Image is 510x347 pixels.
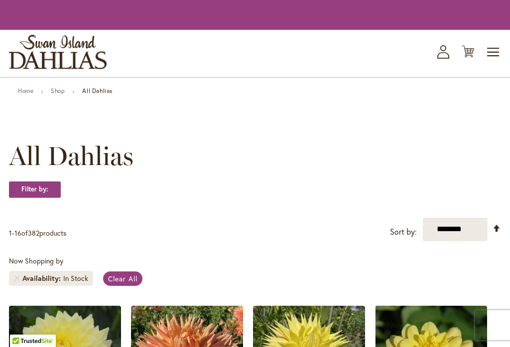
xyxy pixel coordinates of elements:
[9,181,61,198] strong: Filter by:
[22,273,63,283] span: Availability
[9,228,12,238] span: 1
[14,228,21,238] span: 16
[7,312,35,340] iframe: Launch Accessibility Center
[108,274,137,283] span: Clear All
[9,256,63,265] span: Now Shopping by
[390,223,417,241] label: Sort by:
[9,35,107,69] a: store logo
[63,273,88,283] div: In Stock
[103,271,142,286] a: Clear All
[14,275,20,281] a: Remove Availability In Stock
[51,87,65,94] a: Shop
[28,228,39,238] span: 382
[18,87,33,94] a: Home
[82,87,113,94] strong: All Dahlias
[9,225,66,241] p: - of products
[9,141,133,171] span: All Dahlias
